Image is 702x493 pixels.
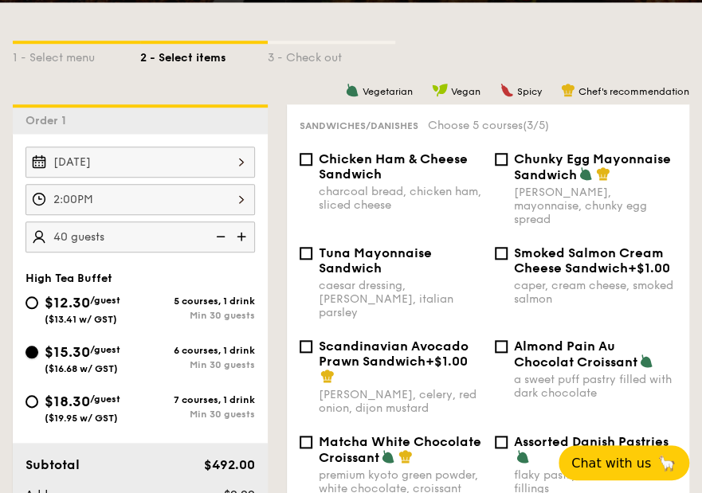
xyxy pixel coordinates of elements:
[628,260,670,276] span: +$1.00
[300,153,312,166] input: Chicken Ham & Cheese Sandwichcharcoal bread, chicken ham, sliced cheese
[45,393,90,410] span: $18.30
[381,449,395,464] img: icon-vegetarian.fe4039eb.svg
[514,373,677,400] div: a sweet puff pastry filled with dark chocolate
[363,86,413,97] span: Vegetarian
[559,445,689,480] button: Chat with us🦙
[231,221,255,252] img: icon-add.58712e84.svg
[514,279,677,306] div: caper, cream cheese, smoked salmon
[451,86,480,97] span: Vegan
[13,44,140,66] div: 1 - Select menu
[140,345,255,356] div: 6 courses, 1 drink
[319,279,482,319] div: caesar dressing, [PERSON_NAME], italian parsley
[657,454,677,472] span: 🦙
[561,83,575,97] img: icon-chef-hat.a58ddaea.svg
[45,314,117,325] span: ($13.41 w/ GST)
[25,147,255,178] input: Event date
[523,119,549,132] span: (3/5)
[140,44,268,66] div: 2 - Select items
[140,409,255,420] div: Min 30 guests
[319,185,482,212] div: charcoal bread, chicken ham, sliced cheese
[25,346,38,358] input: $15.30/guest($16.68 w/ GST)6 courses, 1 drinkMin 30 guests
[514,151,671,182] span: Chunky Egg Mayonnaise Sandwich
[495,153,508,166] input: Chunky Egg Mayonnaise Sandwich[PERSON_NAME], mayonnaise, chunky egg spread
[578,86,689,97] span: Chef's recommendation
[495,247,508,260] input: Smoked Salmon Cream Cheese Sandwich+$1.00caper, cream cheese, smoked salmon
[319,151,468,182] span: Chicken Ham & Cheese Sandwich
[571,456,651,471] span: Chat with us
[495,340,508,353] input: Almond Pain Au Chocolat Croissanta sweet puff pastry filled with dark chocolate
[300,120,418,131] span: Sandwiches/Danishes
[319,245,432,276] span: Tuna Mayonnaise Sandwich
[25,395,38,408] input: $18.30/guest($19.95 w/ GST)7 courses, 1 drinkMin 30 guests
[204,457,255,472] span: $492.00
[90,344,120,355] span: /guest
[500,83,514,97] img: icon-spicy.37a8142b.svg
[140,310,255,321] div: Min 30 guests
[514,434,669,449] span: Assorted Danish Pastries
[319,434,481,465] span: Matcha White Chocolate Croissant
[516,449,530,464] img: icon-vegetarian.fe4039eb.svg
[140,359,255,370] div: Min 30 guests
[45,363,118,374] span: ($16.68 w/ GST)
[25,296,38,309] input: $12.30/guest($13.41 w/ GST)5 courses, 1 drinkMin 30 guests
[25,184,255,215] input: Event time
[25,272,112,285] span: High Tea Buffet
[300,436,312,448] input: Matcha White Chocolate Croissantpremium kyoto green powder, white chocolate, croissant
[300,340,312,353] input: Scandinavian Avocado Prawn Sandwich+$1.00[PERSON_NAME], celery, red onion, dijon mustard
[639,354,653,368] img: icon-vegetarian.fe4039eb.svg
[207,221,231,252] img: icon-reduce.1d2dbef1.svg
[345,83,359,97] img: icon-vegetarian.fe4039eb.svg
[45,294,90,311] span: $12.30
[25,221,255,252] input: Number of guests
[514,186,677,226] div: [PERSON_NAME], mayonnaise, chunky egg spread
[596,166,610,181] img: icon-chef-hat.a58ddaea.svg
[45,413,118,424] span: ($19.95 w/ GST)
[268,44,395,66] div: 3 - Check out
[517,86,542,97] span: Spicy
[428,119,549,132] span: Choose 5 courses
[140,295,255,307] div: 5 courses, 1 drink
[319,388,482,415] div: [PERSON_NAME], celery, red onion, dijon mustard
[25,457,80,472] span: Subtotal
[432,83,448,97] img: icon-vegan.f8ff3823.svg
[398,449,413,464] img: icon-chef-hat.a58ddaea.svg
[426,354,468,369] span: +$1.00
[45,343,90,361] span: $15.30
[25,114,73,127] span: Order 1
[300,247,312,260] input: Tuna Mayonnaise Sandwichcaesar dressing, [PERSON_NAME], italian parsley
[320,369,335,383] img: icon-chef-hat.a58ddaea.svg
[90,393,120,405] span: /guest
[495,436,508,448] input: Assorted Danish Pastriesflaky pastry, housemade fillings
[90,295,120,306] span: /guest
[514,338,637,370] span: Almond Pain Au Chocolat Croissant
[140,394,255,405] div: 7 courses, 1 drink
[319,338,469,369] span: Scandinavian Avocado Prawn Sandwich
[514,245,664,276] span: Smoked Salmon Cream Cheese Sandwich
[578,166,593,181] img: icon-vegetarian.fe4039eb.svg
